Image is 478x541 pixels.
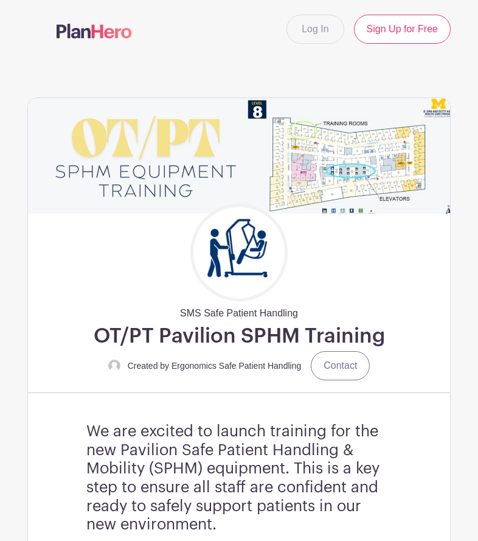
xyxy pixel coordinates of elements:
[28,98,450,214] img: event_banner_9671.png
[57,24,132,38] img: logo-507f7623f17ff9eddc593b1ce0a138ce2505c220e1c5a4e2b4648c50719b7d32.svg
[180,301,298,321] span: SMS Safe Patient Handling
[108,360,120,372] img: default-ce2991bfa6775e67f084385cd625a349d9dcbb7a52a09fb2fda1e96e2d18dcdb.png
[193,207,285,298] img: Untitled%20design.png
[354,15,451,44] a: Sign Up for Free
[94,323,385,349] h1: OT/PT Pavilion SPHM Training
[311,351,370,380] a: Contact
[86,422,392,534] h3: We are excited to launch training for the new Pavilion Safe Patient Handling & Mobility (SPHM) eq...
[286,15,344,44] a: Log In
[128,361,302,371] small: Created by Ergonomics Safe Patient Handling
